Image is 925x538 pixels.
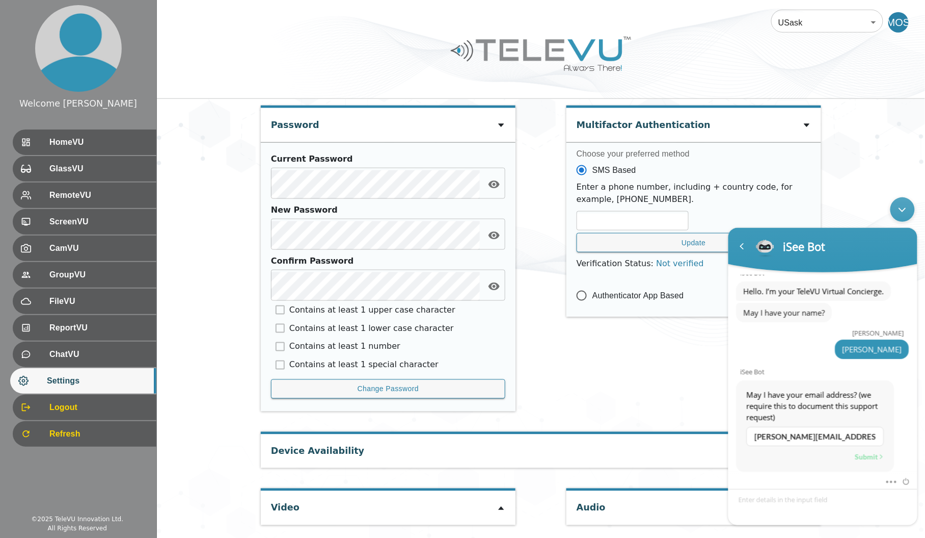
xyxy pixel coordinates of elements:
span: Settings [47,375,148,387]
div: Audio [577,491,606,520]
p: Enter a phone number, including + country code, for example, [PHONE_NUMBER]. [577,181,811,206]
iframe: SalesIQ Chatwindow [723,192,922,530]
p: Contains at least 1 number [289,341,400,353]
span: GlassVU [49,163,148,175]
p: Contains at least 1 upper case character [289,304,455,316]
button: toggle password visibility [484,174,504,195]
div: Refresh [13,421,156,447]
div: ScreenVU [13,209,156,235]
div: ReportVU [13,315,156,341]
span: SMS Based [592,164,636,176]
span: GroupVU [49,269,148,281]
button: Update [577,233,811,253]
div: GlassVU [13,156,156,182]
button: toggle password visibility [484,276,504,297]
img: Logo [449,33,633,75]
span: CamVU [49,242,148,254]
div: HomeVU [13,130,156,155]
div: FileVU [13,289,156,314]
div: Logout [13,395,156,420]
div: All Rights Reserved [48,524,107,533]
label: Choose your preferred method [577,148,811,160]
span: FileVU [49,295,148,308]
div: USask [771,8,883,37]
p: Contains at least 1 special character [289,359,439,371]
p: Contains at least 1 lower case character [289,322,454,335]
div: GroupVU [13,262,156,288]
div: Welcome [PERSON_NAME] [19,97,137,110]
span: ChatVU [49,348,148,361]
div: Device Availability [271,434,364,463]
div: Confirm Password [271,255,500,267]
span: Refresh [49,428,148,440]
div: MOS [888,12,909,33]
p: Verification Status : [577,258,811,270]
div: New Password [271,204,500,216]
div: RemoteVU [13,183,156,208]
span: Authenticator App Based [592,290,684,302]
div: Settings [10,368,156,394]
div: Multifactor Authentication [577,108,711,137]
div: ChatVU [13,342,156,367]
span: HomeVU [49,136,148,148]
span: Logout [49,401,148,414]
div: CamVU [13,236,156,261]
button: Change Password [271,379,505,399]
span: Not verified [656,259,704,268]
span: ReportVU [49,322,148,334]
div: © 2025 TeleVU Innovation Ltd. [31,515,123,524]
button: toggle password visibility [484,225,504,246]
div: Password [271,108,319,137]
img: profile.png [35,5,122,92]
div: Current Password [271,153,500,165]
div: Video [271,491,300,520]
span: ScreenVU [49,216,148,228]
span: RemoteVU [49,189,148,201]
